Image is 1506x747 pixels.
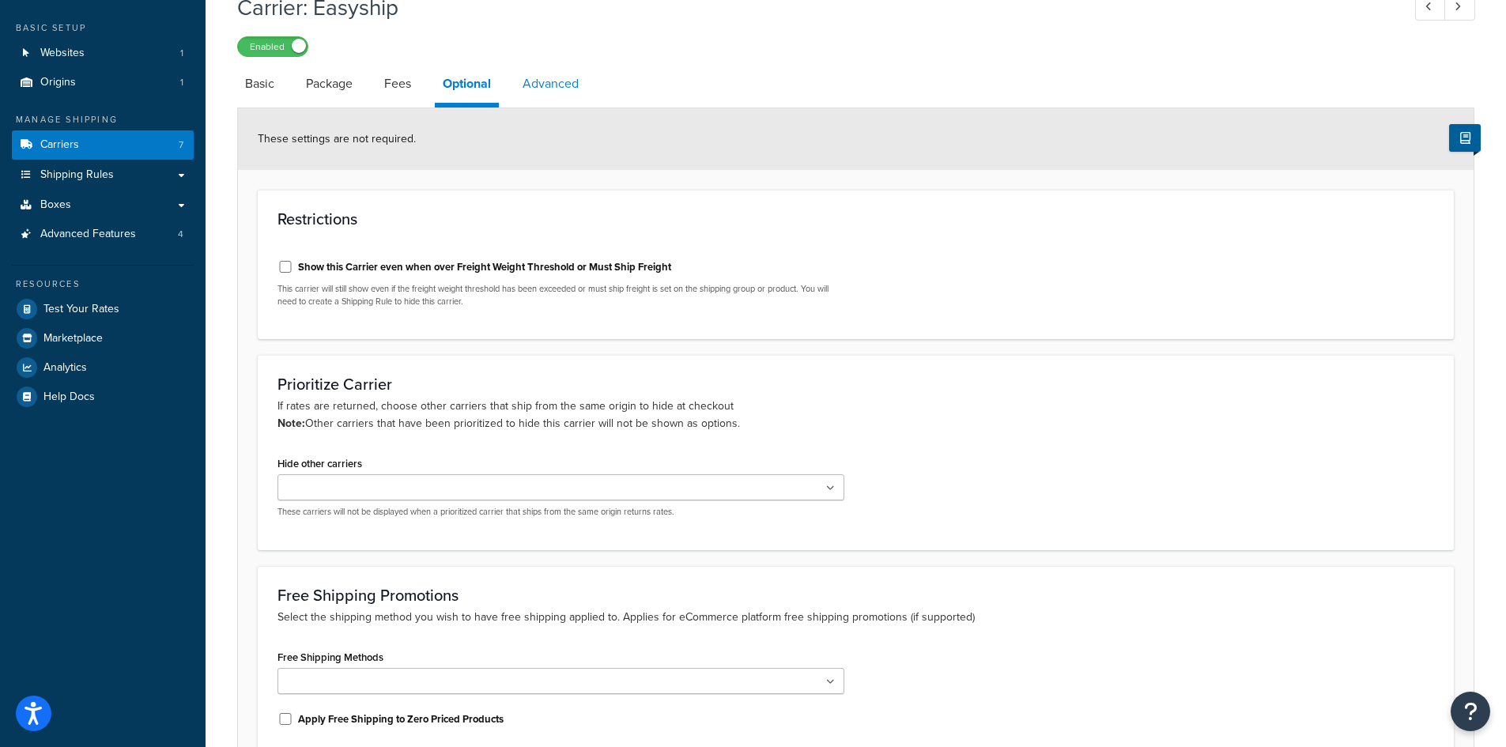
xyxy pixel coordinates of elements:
span: These settings are not required. [258,130,416,147]
span: Advanced Features [40,228,136,241]
p: This carrier will still show even if the freight weight threshold has been exceeded or must ship ... [277,283,844,307]
a: Optional [435,65,499,108]
label: Enabled [238,37,308,56]
li: Advanced Features [12,220,194,249]
span: Analytics [43,361,87,375]
span: Shipping Rules [40,168,114,182]
a: Advanced [515,65,587,103]
a: Basic [237,65,282,103]
span: 1 [180,76,183,89]
span: 1 [180,47,183,60]
b: Note: [277,415,305,432]
a: Websites1 [12,39,194,68]
div: Manage Shipping [12,113,194,126]
a: Help Docs [12,383,194,411]
p: If rates are returned, choose other carriers that ship from the same origin to hide at checkout O... [277,398,1434,432]
button: Show Help Docs [1449,124,1481,152]
span: Origins [40,76,76,89]
span: 7 [179,138,183,152]
label: Show this Carrier even when over Freight Weight Threshold or Must Ship Freight [298,260,671,274]
span: Marketplace [43,332,103,345]
h3: Prioritize Carrier [277,375,1434,393]
a: Marketplace [12,324,194,353]
a: Fees [376,65,419,103]
span: Boxes [40,198,71,212]
span: Carriers [40,138,79,152]
h3: Restrictions [277,210,1434,228]
a: Shipping Rules [12,160,194,190]
a: Boxes [12,191,194,220]
h3: Free Shipping Promotions [277,587,1434,604]
a: Origins1 [12,68,194,97]
li: Origins [12,68,194,97]
label: Free Shipping Methods [277,651,383,663]
li: Websites [12,39,194,68]
span: Test Your Rates [43,303,119,316]
a: Package [298,65,360,103]
a: Analytics [12,353,194,382]
div: Resources [12,277,194,291]
span: Websites [40,47,85,60]
a: Carriers7 [12,130,194,160]
label: Apply Free Shipping to Zero Priced Products [298,712,504,726]
label: Hide other carriers [277,458,362,470]
p: Select the shipping method you wish to have free shipping applied to. Applies for eCommerce platf... [277,609,1434,626]
li: Carriers [12,130,194,160]
span: Help Docs [43,390,95,404]
p: These carriers will not be displayed when a prioritized carrier that ships from the same origin r... [277,506,844,518]
a: Advanced Features4 [12,220,194,249]
div: Basic Setup [12,21,194,35]
span: 4 [178,228,183,241]
button: Open Resource Center [1451,692,1490,731]
a: Test Your Rates [12,295,194,323]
